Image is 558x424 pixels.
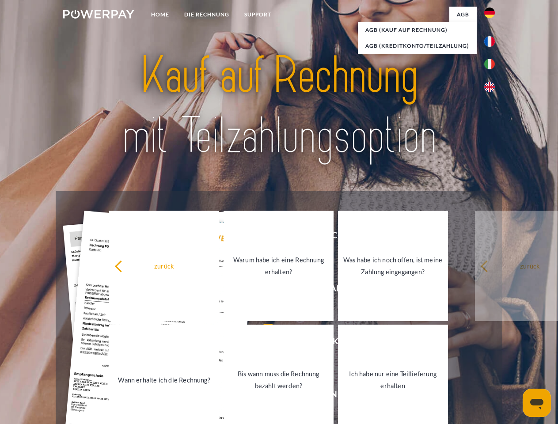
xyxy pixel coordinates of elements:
[358,22,477,38] a: AGB (Kauf auf Rechnung)
[484,36,495,47] img: fr
[229,368,328,392] div: Bis wann muss die Rechnung bezahlt werden?
[338,211,448,321] a: Was habe ich noch offen, ist meine Zahlung eingegangen?
[343,368,443,392] div: Ich habe nur eine Teillieferung erhalten
[114,374,214,386] div: Wann erhalte ich die Rechnung?
[144,7,177,23] a: Home
[229,254,328,278] div: Warum habe ich eine Rechnung erhalten?
[484,82,495,92] img: en
[523,389,551,417] iframe: Schaltfläche zum Öffnen des Messaging-Fensters
[343,254,443,278] div: Was habe ich noch offen, ist meine Zahlung eingegangen?
[358,38,477,54] a: AGB (Kreditkonto/Teilzahlung)
[177,7,237,23] a: DIE RECHNUNG
[114,260,214,272] div: zurück
[484,59,495,69] img: it
[484,8,495,18] img: de
[63,10,134,19] img: logo-powerpay-white.svg
[237,7,279,23] a: SUPPORT
[449,7,477,23] a: agb
[84,42,474,169] img: title-powerpay_de.svg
